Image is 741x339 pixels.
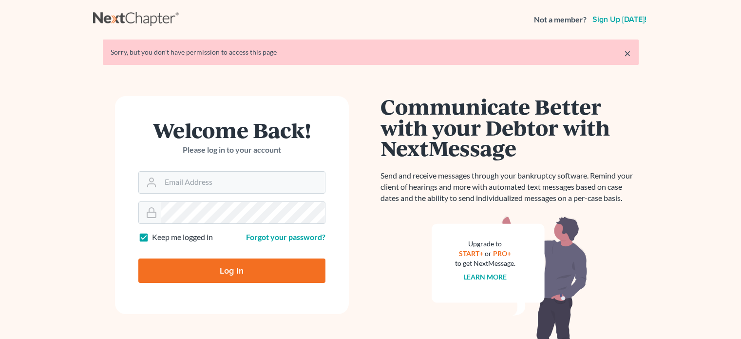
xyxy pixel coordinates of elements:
[459,249,483,258] a: START+
[152,232,213,243] label: Keep me logged in
[138,259,325,283] input: Log In
[455,239,515,249] div: Upgrade to
[485,249,492,258] span: or
[380,170,639,204] p: Send and receive messages through your bankruptcy software. Remind your client of hearings and mo...
[624,47,631,59] a: ×
[138,144,325,156] p: Please log in to your account
[463,273,507,281] a: Learn more
[455,259,515,268] div: to get NextMessage.
[534,14,587,25] strong: Not a member?
[380,96,639,159] h1: Communicate Better with your Debtor with NextMessage
[590,16,648,23] a: Sign up [DATE]!
[161,172,325,193] input: Email Address
[493,249,511,258] a: PRO+
[138,120,325,140] h1: Welcome Back!
[246,232,325,241] a: Forgot your password?
[111,47,631,57] div: Sorry, but you don't have permission to access this page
